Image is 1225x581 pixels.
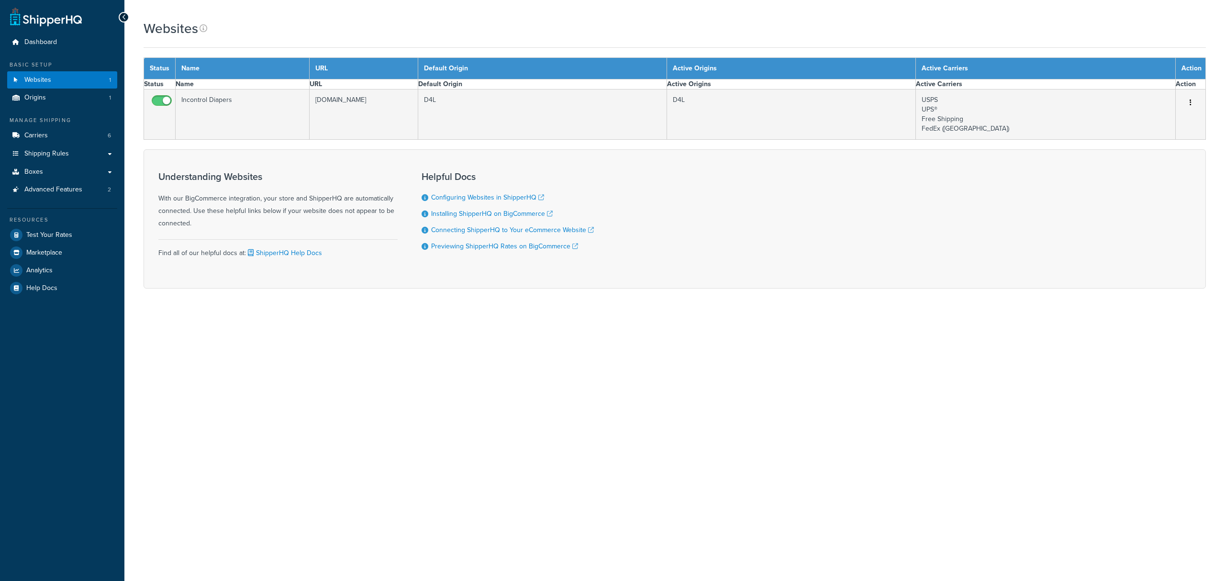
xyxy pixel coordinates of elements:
[144,58,176,79] th: Status
[26,284,57,292] span: Help Docs
[7,181,117,199] a: Advanced Features 2
[144,79,176,89] th: Status
[26,231,72,239] span: Test Your Rates
[310,58,418,79] th: URL
[26,267,53,275] span: Analytics
[7,279,117,297] a: Help Docs
[7,71,117,89] a: Websites 1
[431,241,578,251] a: Previewing ShipperHQ Rates on BigCommerce
[158,171,398,230] div: With our BigCommerce integration, your store and ShipperHQ are automatically connected. Use these...
[10,7,82,26] a: ShipperHQ Home
[24,150,69,158] span: Shipping Rules
[108,186,111,194] span: 2
[7,89,117,107] li: Origins
[431,192,544,202] a: Configuring Websites in ShipperHQ
[418,89,667,140] td: D4L
[109,94,111,102] span: 1
[7,61,117,69] div: Basic Setup
[7,89,117,107] a: Origins 1
[431,225,594,235] a: Connecting ShipperHQ to Your eCommerce Website
[310,79,418,89] th: URL
[7,226,117,244] a: Test Your Rates
[667,58,916,79] th: Active Origins
[158,239,398,259] div: Find all of our helpful docs at:
[310,89,418,140] td: [DOMAIN_NAME]
[24,132,48,140] span: Carriers
[1176,79,1206,89] th: Action
[916,79,1176,89] th: Active Carriers
[418,79,667,89] th: Default Origin
[24,186,82,194] span: Advanced Features
[109,76,111,84] span: 1
[7,216,117,224] div: Resources
[176,89,310,140] td: Incontrol Diapers
[667,89,916,140] td: D4L
[431,209,553,219] a: Installing ShipperHQ on BigCommerce
[176,79,310,89] th: Name
[7,244,117,261] a: Marketplace
[667,79,916,89] th: Active Origins
[7,262,117,279] a: Analytics
[24,38,57,46] span: Dashboard
[144,19,198,38] h1: Websites
[7,127,117,145] a: Carriers 6
[158,171,398,182] h3: Understanding Websites
[26,249,62,257] span: Marketplace
[176,58,310,79] th: Name
[108,132,111,140] span: 6
[7,34,117,51] a: Dashboard
[916,89,1176,140] td: USPS UPS® Free Shipping FedEx ([GEOGRAPHIC_DATA])
[7,127,117,145] li: Carriers
[1176,58,1206,79] th: Action
[7,71,117,89] li: Websites
[418,58,667,79] th: Default Origin
[916,58,1176,79] th: Active Carriers
[7,145,117,163] a: Shipping Rules
[24,94,46,102] span: Origins
[246,248,322,258] a: ShipperHQ Help Docs
[7,116,117,124] div: Manage Shipping
[24,76,51,84] span: Websites
[422,171,594,182] h3: Helpful Docs
[7,163,117,181] a: Boxes
[7,181,117,199] li: Advanced Features
[24,168,43,176] span: Boxes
